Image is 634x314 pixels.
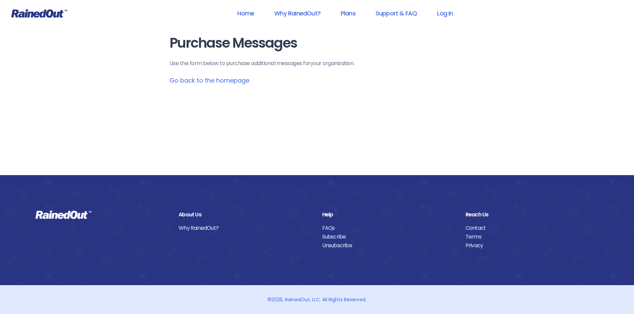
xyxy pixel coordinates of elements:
[179,224,312,232] a: Why RainedOut?
[322,232,455,241] a: Subscribe
[367,6,426,21] a: Support & FAQ
[466,210,599,219] div: Reach Us
[169,76,249,85] a: Go back to the homepage
[322,210,455,219] div: Help
[179,210,312,219] div: About Us
[322,224,455,232] a: FAQs
[466,241,599,250] a: Privacy
[169,59,465,67] p: Use the form below to purchase additional messages for your organization .
[332,6,364,21] a: Plans
[466,224,599,232] a: Contact
[169,36,465,51] h1: Purchase Messages
[265,6,329,21] a: Why RainedOut?
[229,6,263,21] a: Home
[428,6,461,21] a: Log In
[322,241,455,250] a: Unsubscribe
[466,232,599,241] a: Terms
